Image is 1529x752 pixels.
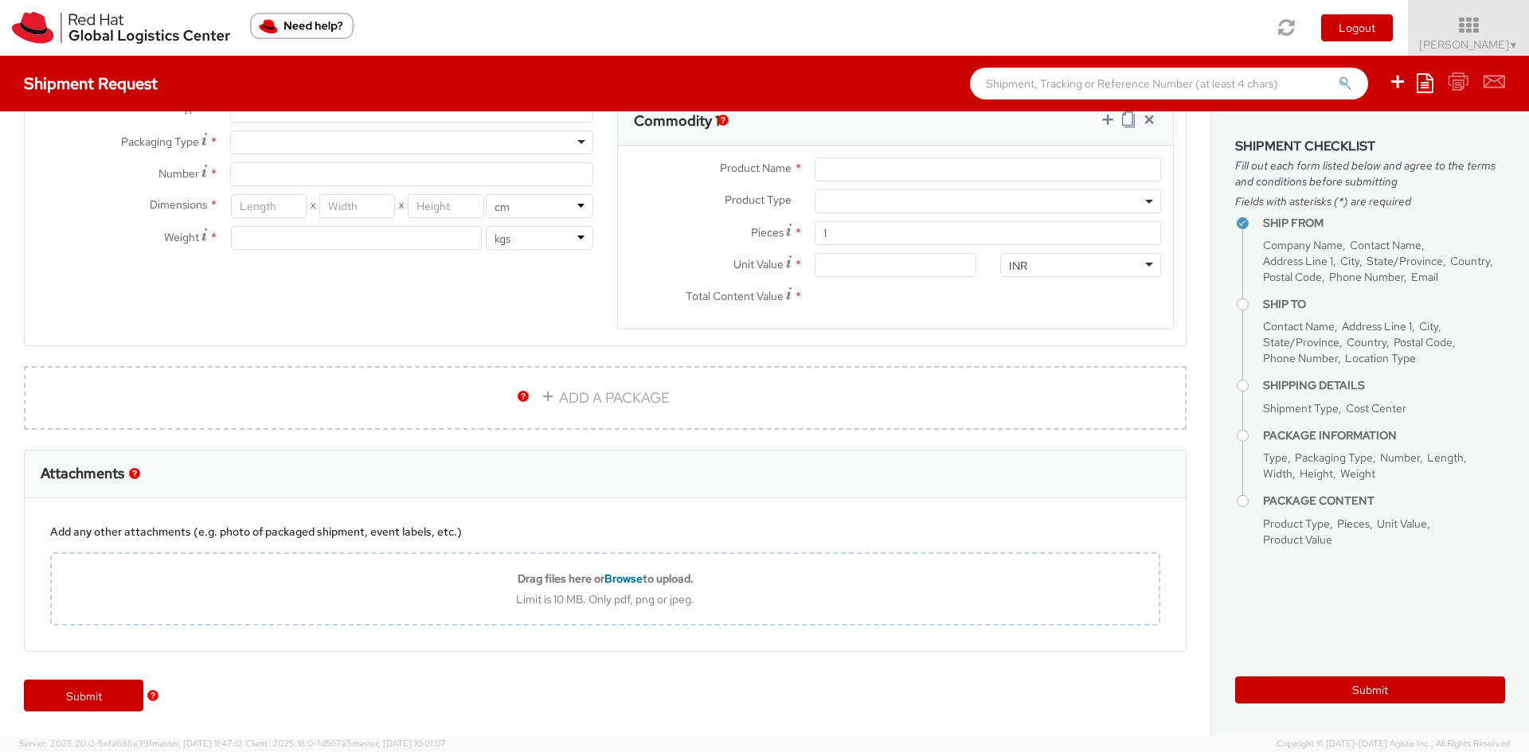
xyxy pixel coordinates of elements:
span: Total Content Value [686,289,784,303]
span: Dimensions [150,197,207,212]
span: Postal Code [1263,270,1322,284]
input: Shipment, Tracking or Reference Number (at least 4 chars) [970,68,1368,99]
button: Logout [1321,14,1393,41]
span: Pieces [1337,516,1370,531]
span: Width [1263,466,1292,481]
h3: Shipment Checklist [1235,139,1505,154]
span: Address Line 1 [1342,319,1412,333]
button: Submit [1235,676,1505,703]
img: rh-logistics-00dfa346123c4ec078e1.svg [12,12,230,44]
span: Fields with asterisks (*) are required [1235,193,1505,209]
span: Company Name [1263,238,1343,252]
span: Weight [164,230,199,244]
h4: Shipment Request [24,75,158,92]
span: Weight [1340,466,1375,481]
b: Drag files here or to upload. [518,571,694,586]
span: Postal Code [1394,335,1453,349]
span: Address Line 1 [1263,254,1333,268]
input: Height [408,194,483,218]
span: Server: 2025.20.0-5efa686e39f [19,738,243,749]
h4: Ship From [1263,217,1505,229]
a: ADD A PACKAGE [24,366,1187,430]
span: Length [1427,450,1464,465]
span: City [1419,319,1438,333]
span: Contact Name [1350,238,1421,252]
h4: Shipping Details [1263,380,1505,392]
span: Cost Center [1346,401,1406,415]
h4: Ship To [1263,298,1505,310]
h3: Attachments [41,466,124,481]
span: X [307,194,319,218]
span: Packaging Type [121,134,199,149]
span: Number [1380,450,1420,465]
span: Client: 2025.18.0-fd567a5 [245,738,446,749]
span: master, [DATE] 10:01:07 [352,738,446,749]
span: Pieces [751,225,784,240]
span: Fill out each form listed below and agree to the terms and conditions before submitting [1235,158,1505,189]
h4: Package Content [1263,495,1505,507]
span: Number [158,166,199,181]
span: Phone Number [1263,351,1338,365]
span: Product Type [725,193,792,207]
span: Type [1263,450,1288,465]
span: Height [1300,466,1333,481]
span: City [1340,254,1359,268]
a: Submit [24,680,143,711]
span: Product Name [720,161,792,175]
h4: Package Information [1263,430,1505,442]
span: Packaging Type [1295,450,1373,465]
input: Width [319,194,395,218]
span: Unit Value [1377,516,1427,531]
span: Contact Name [1263,319,1335,333]
span: Phone Number [1329,270,1404,284]
span: Location Type [1345,351,1416,365]
span: State/Province [1367,254,1443,268]
span: Browse [604,571,643,586]
input: Length [231,194,307,218]
div: INR [1009,258,1027,274]
span: master, [DATE] 11:47:12 [152,738,243,749]
span: Product Type [1263,516,1330,531]
span: State/Province [1263,335,1339,349]
span: Email [1411,270,1438,284]
button: Need help? [250,13,354,39]
span: Product Value [1263,532,1332,547]
span: Shipment Type [1263,401,1339,415]
span: [PERSON_NAME] [1419,37,1519,52]
span: ▼ [1509,39,1519,52]
span: X [395,194,408,218]
span: Copyright © [DATE]-[DATE] Agistix Inc., All Rights Reserved [1277,738,1510,750]
h3: Commodity 1 [634,113,720,129]
div: Add any other attachments (e.g. photo of packaged shipment, event labels, etc.) [50,524,1160,540]
span: Unit Value [733,257,784,271]
div: Limit is 10 MB. Only pdf, png or jpeg. [52,592,1159,606]
span: Product Types [135,100,207,115]
span: Country [1450,254,1490,268]
span: Country [1347,335,1386,349]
